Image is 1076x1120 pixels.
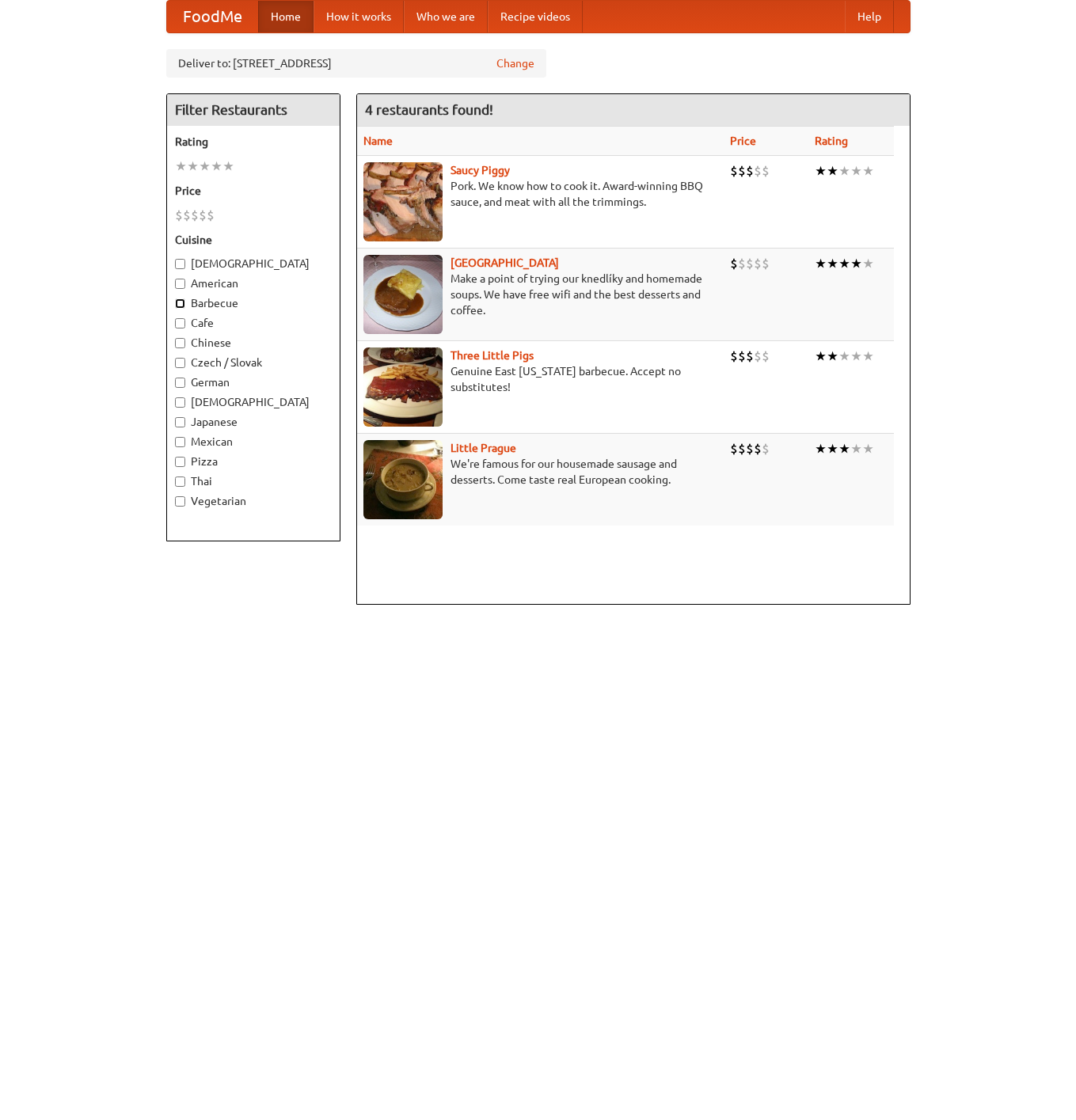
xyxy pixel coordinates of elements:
[754,440,762,457] li: $
[175,417,185,427] input: Japanese
[815,135,848,147] a: Rating
[363,178,718,210] p: Pork. We know how to cook it. Award-winning BBQ sauce, and meat with all the trimmings.
[363,363,718,395] p: Genuine East [US_STATE] barbecue. Accept no substitutes!
[730,440,738,457] li: $
[730,255,738,272] li: $
[762,162,770,180] li: $
[222,158,234,175] li: ★
[175,473,332,489] label: Thai
[175,275,332,291] label: American
[738,440,746,457] li: $
[815,347,827,365] li: ★
[199,207,207,224] li: $
[738,347,746,365] li: $
[175,355,332,370] label: Czech / Slovak
[175,493,332,509] label: Vegetarian
[850,162,862,180] li: ★
[175,496,185,507] input: Vegetarian
[175,378,185,388] input: German
[850,440,862,457] li: ★
[746,255,754,272] li: $
[175,207,183,224] li: $
[191,207,199,224] li: $
[175,414,332,430] label: Japanese
[175,437,185,447] input: Mexican
[175,476,185,487] input: Thai
[730,162,738,180] li: $
[175,394,332,410] label: [DEMOGRAPHIC_DATA]
[827,162,838,180] li: ★
[187,158,199,175] li: ★
[850,347,862,365] li: ★
[850,255,862,272] li: ★
[363,255,443,334] img: czechpoint.jpg
[175,295,332,311] label: Barbecue
[175,298,185,309] input: Barbecue
[730,135,756,147] a: Price
[183,207,191,224] li: $
[754,347,762,365] li: $
[862,440,874,457] li: ★
[363,456,718,488] p: We're famous for our housemade sausage and desserts. Come taste real European cooking.
[862,347,874,365] li: ★
[175,318,185,328] input: Cafe
[175,158,187,175] li: ★
[211,158,222,175] li: ★
[862,255,874,272] li: ★
[175,315,332,331] label: Cafe
[815,162,827,180] li: ★
[746,162,754,180] li: $
[738,255,746,272] li: $
[746,347,754,365] li: $
[404,1,488,32] a: Who we are
[451,164,510,177] a: Saucy Piggy
[258,1,314,32] a: Home
[175,397,185,408] input: [DEMOGRAPHIC_DATA]
[862,162,874,180] li: ★
[365,102,493,117] ng-pluralize: 4 restaurants found!
[754,255,762,272] li: $
[762,440,770,457] li: $
[762,255,770,272] li: $
[166,49,546,78] div: Deliver to: [STREET_ADDRESS]
[762,347,770,365] li: $
[167,94,340,126] h4: Filter Restaurants
[175,338,185,348] input: Chinese
[175,256,332,271] label: [DEMOGRAPHIC_DATA]
[363,347,443,427] img: littlepigs.jpg
[207,207,215,224] li: $
[827,347,838,365] li: ★
[730,347,738,365] li: $
[199,158,211,175] li: ★
[175,183,332,199] h5: Price
[363,162,443,241] img: saucy.jpg
[451,256,559,269] a: [GEOGRAPHIC_DATA]
[815,440,827,457] li: ★
[175,259,185,269] input: [DEMOGRAPHIC_DATA]
[496,55,534,71] a: Change
[175,434,332,450] label: Mexican
[838,347,850,365] li: ★
[838,255,850,272] li: ★
[175,279,185,289] input: American
[167,1,258,32] a: FoodMe
[451,349,534,362] a: Three Little Pigs
[314,1,404,32] a: How it works
[838,162,850,180] li: ★
[815,255,827,272] li: ★
[175,457,185,467] input: Pizza
[175,374,332,390] label: German
[827,255,838,272] li: ★
[838,440,850,457] li: ★
[175,358,185,368] input: Czech / Slovak
[175,232,332,248] h5: Cuisine
[175,335,332,351] label: Chinese
[363,135,393,147] a: Name
[451,442,516,454] a: Little Prague
[363,271,718,318] p: Make a point of trying our knedlíky and homemade soups. We have free wifi and the best desserts a...
[827,440,838,457] li: ★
